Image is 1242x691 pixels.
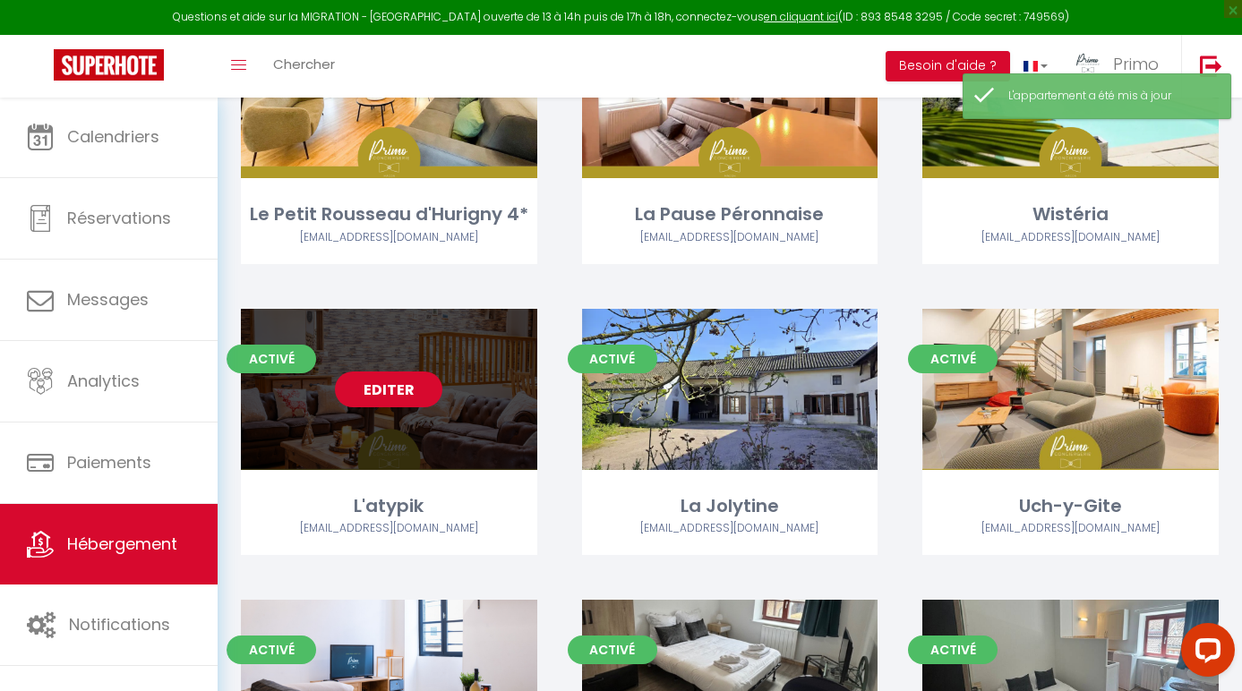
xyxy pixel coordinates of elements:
span: Analytics [67,370,140,392]
a: ... Primo [1061,35,1181,98]
button: Besoin d'aide ? [886,51,1010,81]
span: Primo [1113,53,1159,75]
span: Activé [568,636,657,664]
a: Chercher [260,35,348,98]
img: Super Booking [54,49,164,81]
span: Activé [227,636,316,664]
div: L'appartement a été mis à jour [1008,88,1212,105]
span: Activé [568,345,657,373]
div: Airbnb [241,520,537,537]
div: Le Petit Rousseau d'Hurigny 4* [241,200,537,228]
span: Chercher [273,55,335,73]
div: Airbnb [582,520,878,537]
span: Réservations [67,207,171,229]
a: Editer [676,80,784,115]
span: Activé [908,636,998,664]
div: L'atypik [241,492,537,520]
div: Airbnb [241,229,537,246]
img: logout [1200,55,1222,77]
div: Wistéria [922,200,1219,228]
span: Messages [67,288,149,311]
img: ... [1075,51,1101,78]
span: Paiements [67,451,151,473]
div: La Pause Péronnaise [582,200,878,228]
div: La Jolytine [582,492,878,520]
span: Activé [908,345,998,373]
a: Editer [1017,371,1125,407]
a: Editer [676,371,784,407]
a: Editer [335,80,442,115]
span: Hébergement [67,533,177,555]
div: Airbnb [922,229,1219,246]
a: Editer [335,371,442,407]
div: Airbnb [582,229,878,246]
div: Uch-y-Gite [922,492,1219,520]
a: en cliquant ici [764,9,838,24]
iframe: LiveChat chat widget [1167,616,1242,691]
span: Calendriers [67,125,159,148]
span: Activé [227,345,316,373]
div: Airbnb [922,520,1219,537]
span: Notifications [69,613,170,636]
